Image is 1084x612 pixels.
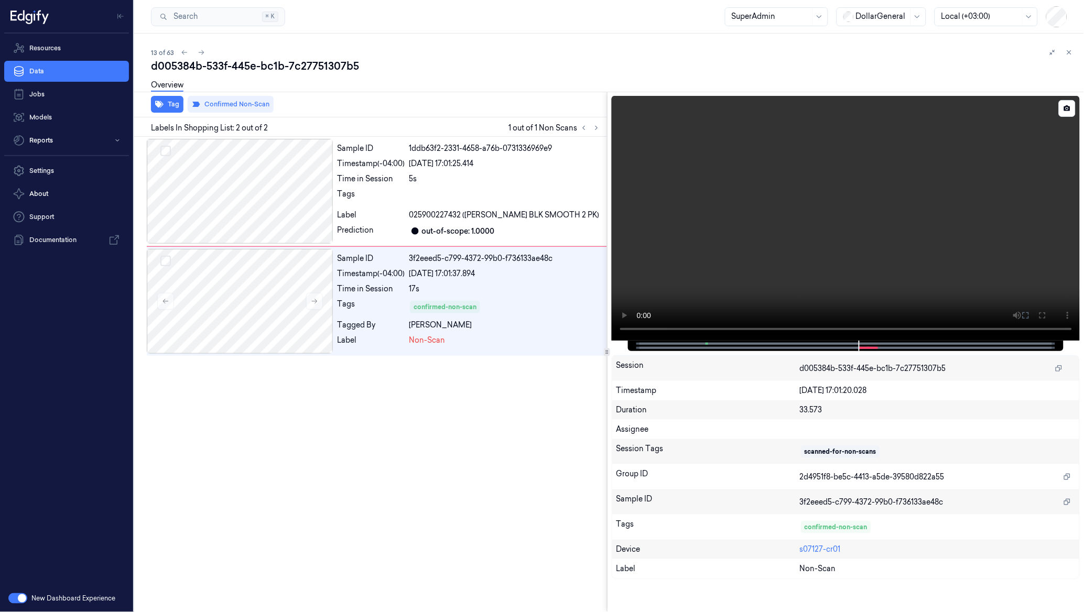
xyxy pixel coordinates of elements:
div: Device [616,544,800,555]
div: Timestamp [616,385,800,396]
span: Non-Scan [409,335,445,346]
a: Documentation [4,229,129,250]
button: Select row [160,146,171,156]
div: 33.573 [800,405,1075,416]
span: Labels In Shopping List: 2 out of 2 [151,123,268,134]
span: Non-Scan [800,563,836,574]
div: Tagged By [337,320,405,331]
div: Session Tags [616,443,800,460]
button: Toggle Navigation [112,8,129,25]
div: Label [337,210,405,221]
div: scanned-for-non-scans [805,447,876,456]
div: 5s [409,173,603,184]
span: 1 out of 1 Non Scans [509,122,603,134]
button: Confirmed Non-Scan [188,96,274,113]
span: d005384b-533f-445e-bc1b-7c27751307b5 [800,363,946,374]
div: Tags [337,189,405,205]
div: Duration [616,405,800,416]
a: Overview [151,80,183,92]
div: Label [337,335,405,346]
span: 2d4951f8-be5c-4413-a5de-39580d822a55 [800,472,945,483]
div: Assignee [616,424,1076,435]
div: Tags [337,299,405,315]
a: Resources [4,38,129,59]
span: 13 of 63 [151,48,174,57]
div: confirmed-non-scan [414,302,476,312]
a: Support [4,206,129,227]
button: Reports [4,130,129,151]
div: Sample ID [616,494,800,510]
div: Time in Session [337,283,405,294]
span: Search [169,11,198,22]
div: 17s [409,283,603,294]
button: Select row [160,256,171,266]
div: [DATE] 17:01:37.894 [409,268,603,279]
div: 3f2eeed5-c799-4372-99b0-f736133ae48c [409,253,603,264]
div: Time in Session [337,173,405,184]
button: Tag [151,96,183,113]
div: Timestamp (-04:00) [337,268,405,279]
span: 3f2eeed5-c799-4372-99b0-f736133ae48c [800,497,944,508]
a: s07127-cr01 [800,544,841,554]
div: [DATE] 17:01:25.414 [409,158,603,169]
a: Models [4,107,129,128]
div: out-of-scope: 1.0000 [421,226,494,237]
div: confirmed-non-scan [805,522,868,532]
button: Search⌘K [151,7,285,26]
div: Prediction [337,225,405,237]
div: d005384b-533f-445e-bc1b-7c27751307b5 [151,59,1076,73]
div: Session [616,360,800,377]
a: Settings [4,160,129,181]
div: Label [616,563,800,574]
div: [DATE] 17:01:20.028 [800,385,1075,396]
a: Jobs [4,84,129,105]
div: Group ID [616,468,800,485]
button: About [4,183,129,204]
div: Timestamp (-04:00) [337,158,405,169]
div: [PERSON_NAME] [409,320,603,331]
a: Data [4,61,129,82]
div: 1ddb63f2-2331-4658-a76b-0731336969e9 [409,143,603,154]
span: 025900227432 ([PERSON_NAME] BLK SMOOTH 2 PK) [409,210,599,221]
div: Sample ID [337,253,405,264]
div: Sample ID [337,143,405,154]
div: Tags [616,519,800,535]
